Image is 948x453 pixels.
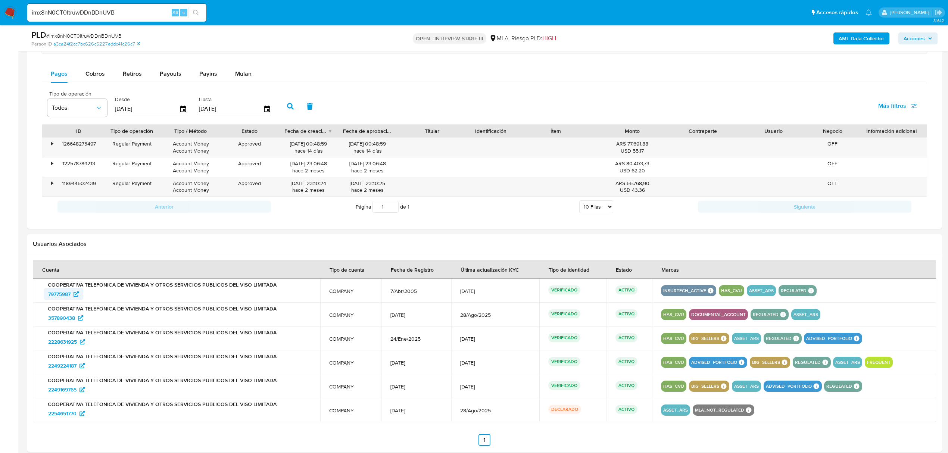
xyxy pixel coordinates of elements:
span: Alt [172,9,178,16]
span: # imx8nN0CT0ltruwDDnBDnUVB [46,32,122,40]
p: OPEN - IN REVIEW STAGE III [413,33,486,44]
b: AML Data Collector [839,32,884,44]
button: AML Data Collector [833,32,889,44]
span: Riesgo PLD: [511,34,556,43]
b: Person ID [31,41,52,47]
h2: Usuarios Asociados [33,240,936,248]
span: HIGH [542,34,556,43]
a: a3ca24f2cc7bc626c5227eddc41c26c7 [53,41,140,47]
input: Buscar usuario o caso... [27,8,206,18]
span: Acciones [904,32,925,44]
div: MLA [489,34,508,43]
b: PLD [31,29,46,41]
span: s [183,9,185,16]
a: Salir [935,9,942,16]
span: 3.161.2 [933,18,944,24]
a: Notificaciones [866,9,872,16]
p: andres.vilosio@mercadolibre.com [890,9,932,16]
button: search-icon [188,7,203,18]
button: Acciones [898,32,938,44]
span: Accesos rápidos [816,9,858,16]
